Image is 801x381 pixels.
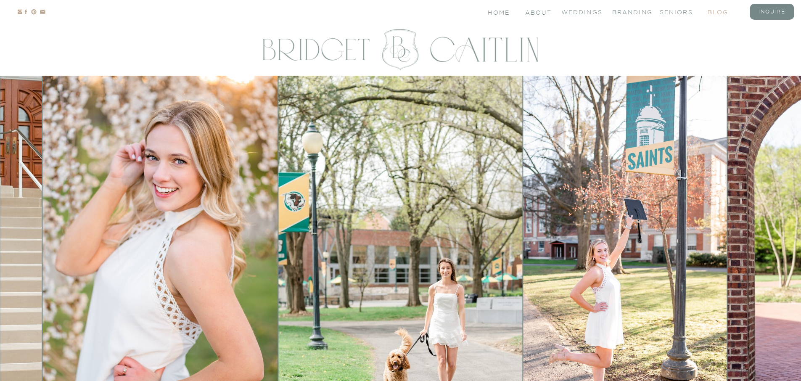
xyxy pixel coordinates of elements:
[612,8,646,15] a: branding
[755,8,789,15] a: inquire
[708,8,741,15] a: blog
[561,8,595,15] a: Weddings
[488,8,511,16] a: Home
[660,8,693,15] a: seniors
[525,8,550,16] a: About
